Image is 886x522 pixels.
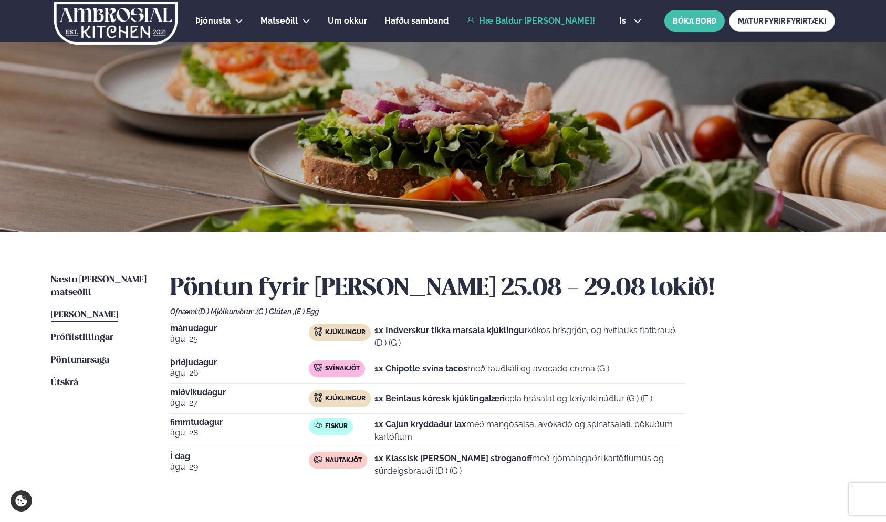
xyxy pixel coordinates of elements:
img: pork.svg [314,364,322,372]
div: Ofnæmi: [170,307,835,316]
span: ágú. 27 [170,397,309,409]
span: ágú. 25 [170,333,309,345]
span: Kjúklingur [325,395,366,403]
a: MATUR FYRIR FYRIRTÆKI [729,10,835,32]
strong: 1x Beinlaus kóresk kjúklingalæri [374,393,505,403]
a: Pöntunarsaga [51,354,109,367]
span: Svínakjöt [325,365,360,373]
span: (E ) Egg [295,307,319,316]
strong: 1x Cajun kryddaður lax [374,419,466,429]
span: Prófílstillingar [51,333,113,342]
a: Útskrá [51,377,78,389]
span: Pöntunarsaga [51,356,109,365]
a: Þjónusta [195,15,231,27]
span: [PERSON_NAME] [51,311,118,319]
p: kókos hrísgrjón, og hvítlauks flatbrauð (D ) (G ) [374,324,685,349]
a: Hafðu samband [384,15,449,27]
a: Prófílstillingar [51,332,113,344]
span: Fiskur [325,422,348,431]
span: Kjúklingur [325,328,366,337]
span: fimmtudagur [170,418,309,427]
p: með rauðkáli og avocado crema (G ) [374,363,609,375]
img: chicken.svg [314,327,322,336]
span: ágú. 26 [170,367,309,379]
span: Í dag [170,452,309,461]
h2: Pöntun fyrir [PERSON_NAME] 25.08 - 29.08 lokið! [170,274,835,303]
a: Hæ Baldur [PERSON_NAME]! [466,16,595,26]
span: (D ) Mjólkurvörur , [198,307,256,316]
strong: 1x Chipotle svína tacos [374,364,467,374]
img: chicken.svg [314,393,322,402]
span: miðvikudagur [170,388,309,397]
img: logo [53,2,179,45]
span: Næstu [PERSON_NAME] matseðill [51,275,147,297]
p: með mangósalsa, avókadó og spínatsalati, bökuðum kartöflum [374,418,685,443]
img: fish.svg [314,421,322,430]
button: is [611,17,650,25]
span: mánudagur [170,324,309,333]
span: Um okkur [328,16,367,26]
img: beef.svg [314,455,322,464]
span: ágú. 28 [170,427,309,439]
p: epla hrásalat og teriyaki núðlur (G ) (E ) [374,392,652,405]
span: Matseðill [260,16,298,26]
strong: 1x Klassísk [PERSON_NAME] stroganoff [374,453,532,463]
a: Cookie settings [11,490,32,512]
span: Þjónusta [195,16,231,26]
strong: 1x Indverskur tikka marsala kjúklingur [374,325,527,335]
p: með rjómalagaðri kartöflumús og súrdeigsbrauði (D ) (G ) [374,452,685,477]
span: is [619,17,629,25]
span: (G ) Glúten , [256,307,295,316]
a: Matseðill [260,15,298,27]
span: þriðjudagur [170,358,309,367]
a: Næstu [PERSON_NAME] matseðill [51,274,149,299]
span: Útskrá [51,378,78,387]
span: ágú. 29 [170,461,309,473]
button: BÓKA BORÐ [664,10,725,32]
a: Um okkur [328,15,367,27]
span: Hafðu samband [384,16,449,26]
a: [PERSON_NAME] [51,309,118,322]
span: Nautakjöt [325,456,362,465]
